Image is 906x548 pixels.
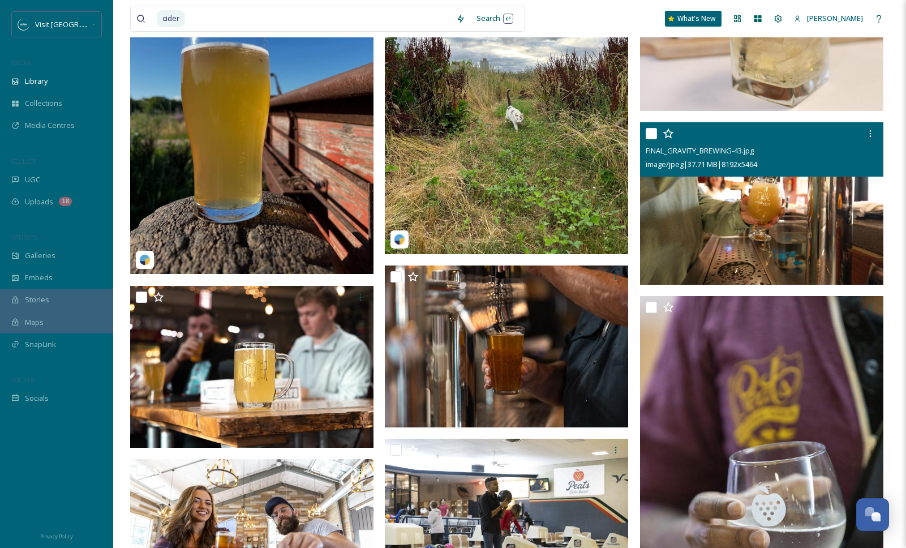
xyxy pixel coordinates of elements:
span: COLLECT [11,157,36,165]
span: UGC [25,174,40,185]
img: MAKERS TRAIL_ LAKE TIME-30.jpg [385,266,628,428]
span: image/jpeg | 37.71 MB | 8192 x 5464 [646,159,757,169]
button: Open Chat [856,498,889,531]
span: Embeds [25,272,53,283]
div: 18 [59,197,72,206]
span: MEDIA [11,58,31,67]
img: SM%20Social%20Profile.png [18,19,29,30]
img: snapsea-logo.png [139,254,151,266]
span: FINAL_GRAVITY_BREWING-43.jpg [646,145,754,156]
span: [PERSON_NAME] [807,13,863,23]
span: Library [25,76,48,87]
span: Socials [25,393,49,404]
span: SOCIALS [11,375,34,384]
span: Privacy Policy [40,533,73,540]
img: snapsea-logo.png [394,234,405,245]
span: Collections [25,98,62,109]
div: Search [471,7,519,29]
span: Galleries [25,250,55,261]
a: What's New [665,11,722,27]
span: Visit [GEOGRAPHIC_DATA][US_STATE] [35,19,161,29]
span: cider [157,10,185,27]
span: Media Centres [25,120,75,131]
span: WIDGETS [11,233,37,241]
span: Uploads [25,196,53,207]
a: [PERSON_NAME] [788,7,869,29]
img: NORTH PIER-13.jpg [130,285,373,448]
a: Privacy Policy [40,529,73,542]
span: Maps [25,317,44,328]
span: Stories [25,294,49,305]
span: SnapLink [25,339,56,350]
img: FINAL_GRAVITY_BREWING-43.jpg [640,122,883,285]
